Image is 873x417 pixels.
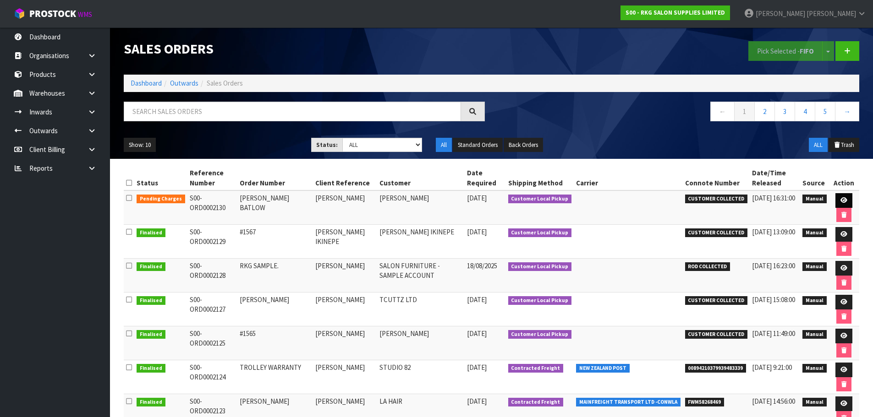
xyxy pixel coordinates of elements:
span: Manual [802,228,827,238]
span: [PERSON_NAME] [807,9,856,18]
span: Finalised [137,228,165,238]
strong: Status: [316,141,338,149]
span: [DATE] 9:21:00 [752,363,792,372]
th: Customer [377,166,465,190]
h1: Sales Orders [124,41,485,56]
strong: FIFO [800,47,814,55]
td: S00-ORD0002130 [187,190,237,225]
span: [PERSON_NAME] [756,9,805,18]
span: MAINFREIGHT TRANSPORT LTD -CONWLA [576,398,681,407]
td: [PERSON_NAME] [377,326,465,360]
img: cube-alt.png [14,8,25,19]
th: Order Number [237,166,313,190]
span: FWM58268469 [685,398,725,407]
td: [PERSON_NAME] BATLOW [237,190,313,225]
span: Pending Charges [137,195,185,204]
td: #1567 [237,225,313,259]
td: S00-ORD0002129 [187,225,237,259]
span: ROD COLLECTED [685,262,730,271]
td: S00-ORD0002125 [187,326,237,360]
td: [PERSON_NAME] [313,292,377,326]
nav: Page navigation [499,102,860,124]
span: Manual [802,364,827,373]
span: Manual [802,195,827,204]
span: Customer Local Pickup [508,330,572,339]
button: Standard Orders [453,138,503,152]
span: [DATE] [467,194,487,202]
span: ProStock [29,8,76,20]
span: NEW ZEALAND POST [576,364,630,373]
a: S00 - RKG SALON SUPPLIES LIMITED [620,5,730,20]
td: S00-ORD0002127 [187,292,237,326]
span: [DATE] 15:08:00 [752,295,795,304]
span: 18/08/2025 [467,261,497,270]
a: ← [710,102,735,121]
th: Action [829,166,859,190]
button: Show: 10 [124,138,156,152]
button: All [436,138,452,152]
span: [DATE] 11:49:00 [752,329,795,338]
td: [PERSON_NAME] IKINEPE [377,225,465,259]
td: [PERSON_NAME] [313,259,377,292]
button: ALL [809,138,828,152]
a: 1 [734,102,755,121]
span: [DATE] [467,397,487,406]
span: Sales Orders [207,79,243,87]
span: [DATE] [467,363,487,372]
button: Trash [829,138,859,152]
span: [DATE] [467,295,487,304]
a: 2 [754,102,775,121]
a: 3 [774,102,795,121]
span: Finalised [137,296,165,305]
button: Pick Selected -FIFO [748,41,823,61]
td: [PERSON_NAME] [237,292,313,326]
span: Finalised [137,398,165,407]
span: CUSTOMER COLLECTED [685,330,748,339]
td: [PERSON_NAME] [377,190,465,225]
span: Customer Local Pickup [508,262,572,271]
span: Contracted Freight [508,398,564,407]
td: TROLLEY WARRANTY [237,360,313,394]
strong: S00 - RKG SALON SUPPLIES LIMITED [626,9,725,16]
small: WMS [78,10,92,19]
a: Outwards [170,79,198,87]
td: [PERSON_NAME] [313,190,377,225]
td: TCUTTZ LTD [377,292,465,326]
span: [DATE] 13:09:00 [752,227,795,236]
th: Carrier [574,166,683,190]
td: SALON FURNITURE -SAMPLE ACCOUNT [377,259,465,292]
th: Status [134,166,187,190]
a: 5 [815,102,835,121]
td: RKG SAMPLE. [237,259,313,292]
td: [PERSON_NAME] [313,326,377,360]
span: Customer Local Pickup [508,296,572,305]
span: [DATE] [467,329,487,338]
span: Customer Local Pickup [508,228,572,238]
span: [DATE] [467,227,487,236]
th: Date Required [465,166,506,190]
span: CUSTOMER COLLECTED [685,228,748,238]
input: Search sales orders [124,102,461,121]
span: CUSTOMER COLLECTED [685,296,748,305]
th: Shipping Method [506,166,574,190]
th: Date/Time Released [750,166,800,190]
span: Finalised [137,330,165,339]
a: 4 [795,102,815,121]
span: Finalised [137,364,165,373]
td: [PERSON_NAME] IKINEPE [313,225,377,259]
span: Contracted Freight [508,364,564,373]
td: [PERSON_NAME] [313,360,377,394]
th: Reference Number [187,166,237,190]
span: Manual [802,398,827,407]
a: Dashboard [131,79,162,87]
span: 00894210379939483339 [685,364,747,373]
th: Source [800,166,829,190]
td: STUDIO 82 [377,360,465,394]
span: Customer Local Pickup [508,195,572,204]
span: Finalised [137,262,165,271]
span: Manual [802,330,827,339]
span: [DATE] 16:23:00 [752,261,795,270]
td: S00-ORD0002124 [187,360,237,394]
span: CUSTOMER COLLECTED [685,195,748,204]
th: Client Reference [313,166,377,190]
